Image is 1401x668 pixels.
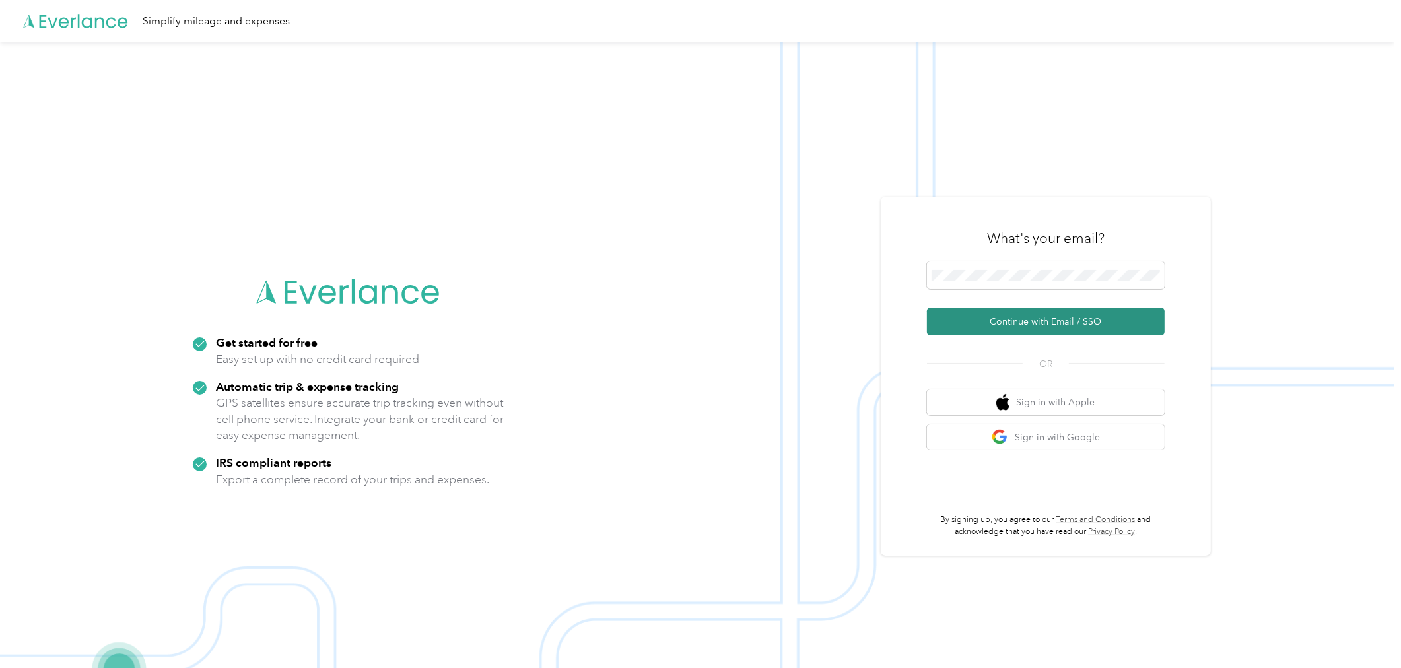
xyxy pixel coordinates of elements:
[216,335,318,349] strong: Get started for free
[216,351,419,368] p: Easy set up with no credit card required
[1088,527,1135,537] a: Privacy Policy
[216,471,489,488] p: Export a complete record of your trips and expenses.
[927,424,1165,450] button: google logoSign in with Google
[143,13,290,30] div: Simplify mileage and expenses
[216,455,331,469] strong: IRS compliant reports
[927,514,1165,537] p: By signing up, you agree to our and acknowledge that you have read our .
[927,308,1165,335] button: Continue with Email / SSO
[216,395,504,444] p: GPS satellites ensure accurate trip tracking even without cell phone service. Integrate your bank...
[987,229,1105,248] h3: What's your email?
[1023,357,1069,371] span: OR
[216,380,399,393] strong: Automatic trip & expense tracking
[1056,515,1136,525] a: Terms and Conditions
[996,394,1009,411] img: apple logo
[927,389,1165,415] button: apple logoSign in with Apple
[992,429,1008,446] img: google logo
